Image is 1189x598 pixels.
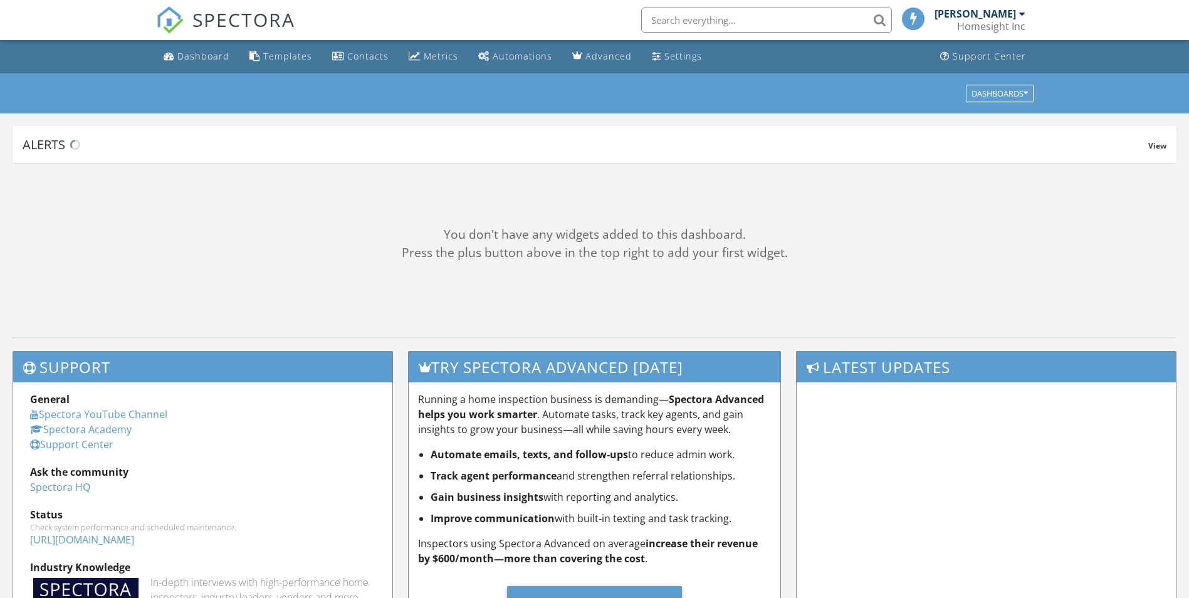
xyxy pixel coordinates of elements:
li: with reporting and analytics. [431,490,771,505]
strong: Improve communication [431,511,555,525]
img: The Best Home Inspection Software - Spectora [156,6,184,34]
div: Homesight Inc [957,20,1025,33]
li: to reduce admin work. [431,447,771,462]
a: SPECTORA [156,17,295,43]
h3: Support [13,352,392,382]
a: Advanced [567,45,637,68]
a: [URL][DOMAIN_NAME] [30,533,134,547]
strong: General [30,392,70,406]
div: You don't have any widgets added to this dashboard. [13,226,1176,244]
div: Check system performance and scheduled maintenance. [30,522,375,532]
p: Running a home inspection business is demanding— . Automate tasks, track key agents, and gain ins... [418,392,771,437]
li: with built-in texting and task tracking. [431,511,771,526]
a: Contacts [327,45,394,68]
a: Metrics [404,45,463,68]
a: Templates [244,45,317,68]
strong: Spectora Advanced helps you work smarter [418,392,764,421]
strong: Automate emails, texts, and follow-ups [431,448,628,461]
a: Spectora YouTube Channel [30,407,167,421]
a: Support Center [30,438,113,451]
strong: Gain business insights [431,490,543,504]
span: SPECTORA [192,6,295,33]
strong: Track agent performance [431,469,557,483]
span: View [1148,140,1166,151]
div: Ask the community [30,464,375,480]
strong: increase their revenue by $600/month—more than covering the cost [418,537,758,565]
div: Dashboard [177,50,229,62]
a: Dashboard [159,45,234,68]
div: Templates [263,50,312,62]
div: Alerts [23,136,1148,153]
h3: Latest Updates [797,352,1176,382]
div: [PERSON_NAME] [935,8,1016,20]
a: Spectora HQ [30,480,90,494]
div: Contacts [347,50,389,62]
div: Dashboards [972,89,1028,98]
a: Support Center [935,45,1031,68]
div: Automations [493,50,552,62]
li: and strengthen referral relationships. [431,468,771,483]
p: Inspectors using Spectora Advanced on average . [418,536,771,566]
div: Status [30,507,375,522]
button: Dashboards [966,85,1034,102]
input: Search everything... [641,8,892,33]
a: Spectora Academy [30,422,132,436]
div: Press the plus button above in the top right to add your first widget. [13,244,1176,262]
a: Settings [647,45,707,68]
a: Automations (Basic) [473,45,557,68]
div: Support Center [953,50,1026,62]
div: Metrics [424,50,458,62]
div: Advanced [585,50,632,62]
div: Settings [664,50,702,62]
div: Industry Knowledge [30,560,375,575]
h3: Try spectora advanced [DATE] [409,352,780,382]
